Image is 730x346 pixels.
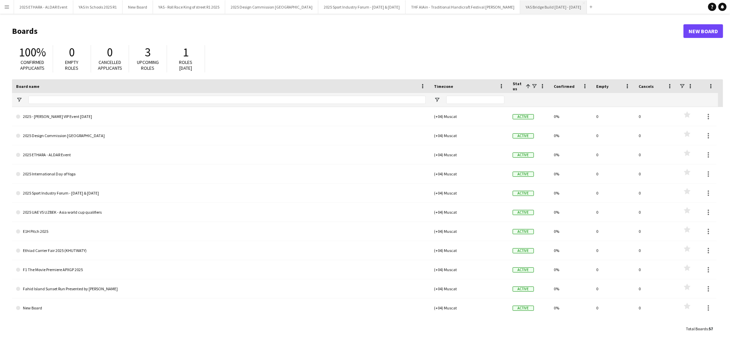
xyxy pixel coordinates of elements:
[513,248,534,253] span: Active
[686,326,708,331] span: Total Boards
[123,0,153,14] button: New Board
[550,164,592,183] div: 0%
[635,126,677,145] div: 0
[592,222,635,241] div: 0
[635,203,677,222] div: 0
[592,126,635,145] div: 0
[183,45,189,60] span: 1
[145,45,151,60] span: 3
[592,145,635,164] div: 0
[406,0,520,14] button: THF AlAin - Traditional Handicraft Festival [PERSON_NAME]
[639,84,654,89] span: Cancels
[430,107,509,126] div: (+04) Muscat
[513,133,534,138] span: Active
[446,96,504,104] input: Timezone Filter Input
[635,184,677,202] div: 0
[635,298,677,317] div: 0
[14,0,73,14] button: 2025 ETHARA - ALDAR Event
[153,0,225,14] button: YAS - Roll Race King of street R1 2025
[592,298,635,317] div: 0
[16,241,426,260] a: Ethiad Carrier Fair 2025 (KHUTWATY)
[550,279,592,298] div: 0%
[554,84,575,89] span: Confirmed
[434,84,453,89] span: Timezone
[550,298,592,317] div: 0%
[16,298,426,318] a: New Board
[430,203,509,222] div: (+04) Muscat
[16,184,426,203] a: 2025 Sport Industry Forum - [DATE] & [DATE]
[592,184,635,202] div: 0
[430,164,509,183] div: (+04) Muscat
[513,267,534,272] span: Active
[513,172,534,177] span: Active
[16,107,426,126] a: 2025 - [PERSON_NAME] VIP Event [DATE]
[107,45,113,60] span: 0
[592,241,635,260] div: 0
[12,26,683,36] h1: Boards
[16,145,426,164] a: 2025 ETHARA - ALDAR Event
[513,191,534,196] span: Active
[550,107,592,126] div: 0%
[635,145,677,164] div: 0
[21,59,45,71] span: Confirmed applicants
[69,45,75,60] span: 0
[520,0,587,14] button: YAS Bridge Build [DATE] - [DATE]
[430,241,509,260] div: (+04) Muscat
[683,24,723,38] a: New Board
[430,145,509,164] div: (+04) Muscat
[635,107,677,126] div: 0
[434,97,440,103] button: Open Filter Menu
[16,97,22,103] button: Open Filter Menu
[592,260,635,279] div: 0
[550,126,592,145] div: 0%
[513,114,534,119] span: Active
[179,59,193,71] span: Roles [DATE]
[513,229,534,234] span: Active
[430,126,509,145] div: (+04) Muscat
[550,241,592,260] div: 0%
[635,260,677,279] div: 0
[16,164,426,184] a: 2025 International Day of Yoga
[28,96,426,104] input: Board name Filter Input
[592,107,635,126] div: 0
[596,84,609,89] span: Empty
[16,203,426,222] a: 2025 UAE VS UZBEK - Asia world cup qualifiers
[550,145,592,164] div: 0%
[73,0,123,14] button: YAS In Schools 2025 R1
[550,184,592,202] div: 0%
[16,222,426,241] a: E1H Pitch 2025
[430,260,509,279] div: (+04) Muscat
[513,306,534,311] span: Active
[513,210,534,215] span: Active
[16,260,426,279] a: F1 The Movie Premiere APXGP 2025
[513,81,523,91] span: Status
[16,126,426,145] a: 2025 Design Commission [GEOGRAPHIC_DATA]
[430,184,509,202] div: (+04) Muscat
[550,203,592,222] div: 0%
[635,241,677,260] div: 0
[430,279,509,298] div: (+04) Muscat
[686,322,713,335] div: :
[592,164,635,183] div: 0
[225,0,318,14] button: 2025 Design Commission [GEOGRAPHIC_DATA]
[592,279,635,298] div: 0
[430,222,509,241] div: (+04) Muscat
[709,326,713,331] span: 57
[513,287,534,292] span: Active
[16,84,39,89] span: Board name
[430,298,509,317] div: (+04) Muscat
[513,152,534,158] span: Active
[318,0,406,14] button: 2025 Sport Industry Forum - [DATE] & [DATE]
[635,222,677,241] div: 0
[137,59,159,71] span: Upcoming roles
[635,164,677,183] div: 0
[16,279,426,298] a: Fahid Island Sunset Run Presented by [PERSON_NAME]
[19,45,46,60] span: 100%
[592,203,635,222] div: 0
[550,222,592,241] div: 0%
[550,260,592,279] div: 0%
[635,279,677,298] div: 0
[65,59,79,71] span: Empty roles
[98,59,122,71] span: Cancelled applicants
